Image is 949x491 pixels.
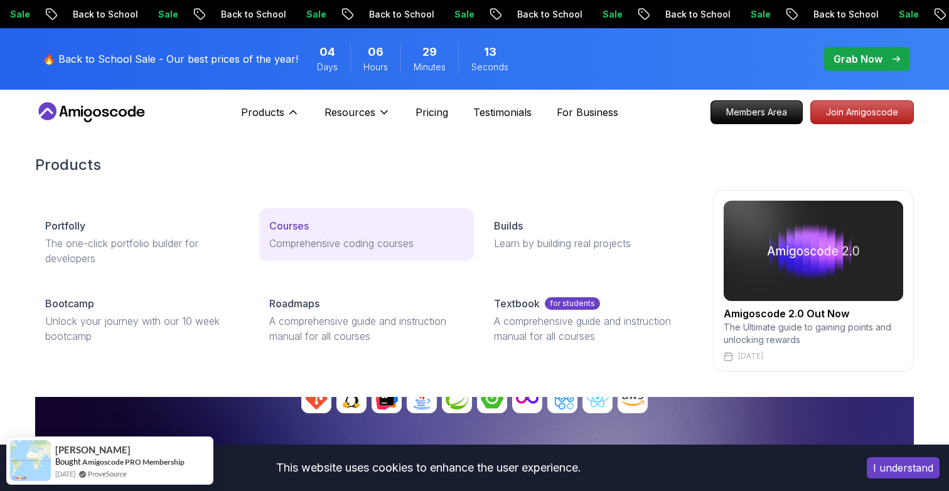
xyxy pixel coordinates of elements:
[269,314,463,344] p: A comprehensive guide and instruction manual for all courses
[473,105,532,120] a: Testimonials
[867,457,940,478] button: Accept cookies
[82,457,185,467] a: Amigoscode PRO Membership
[368,43,383,61] span: 6 Hours
[724,201,903,301] img: amigoscode 2.0
[710,100,803,124] a: Members Area
[35,155,914,175] h2: Products
[259,208,473,261] a: CoursesComprehensive coding courses
[9,454,848,482] div: This website uses cookies to enhance the user experience.
[471,61,508,73] span: Seconds
[494,236,688,251] p: Learn by building real projects
[45,296,94,311] p: Bootcamp
[359,8,444,21] p: Back to School
[45,236,239,266] p: The one-click portfolio builder for developers
[512,383,542,413] img: avatar_6
[484,286,698,354] a: Textbookfor studentsA comprehensive guide and instruction manual for all courses
[148,8,188,21] p: Sale
[494,296,540,311] p: Textbook
[372,383,402,413] img: avatar_2
[336,383,367,413] img: avatar_1
[45,218,85,233] p: Portfolly
[484,208,698,261] a: BuildsLearn by building real projects
[43,51,298,66] p: 🔥 Back to School Sale - Our best prices of the year!
[444,8,485,21] p: Sale
[269,296,319,311] p: Roadmaps
[557,105,618,120] a: For Business
[296,8,336,21] p: Sale
[545,297,600,310] p: for students
[811,101,913,124] p: Join Amigoscode
[407,383,437,413] img: avatar_3
[35,208,249,276] a: PortfollyThe one-click portfolio builder for developers
[63,8,148,21] p: Back to School
[414,61,446,73] span: Minutes
[422,43,437,61] span: 29 Minutes
[724,306,903,321] h2: Amigoscode 2.0 Out Now
[416,105,448,120] a: Pricing
[803,8,889,21] p: Back to School
[494,218,523,233] p: Builds
[211,8,296,21] p: Back to School
[269,218,309,233] p: Courses
[241,105,284,120] p: Products
[618,383,648,413] img: avatar_9
[55,468,75,479] span: [DATE]
[10,440,51,481] img: provesource social proof notification image
[889,8,929,21] p: Sale
[301,383,331,413] img: avatar_0
[363,61,388,73] span: Hours
[810,100,914,124] a: Join Amigoscode
[713,190,914,372] a: amigoscode 2.0Amigoscode 2.0 Out NowThe Ultimate guide to gaining points and unlocking rewards[DATE]
[324,105,375,120] p: Resources
[484,43,496,61] span: 13 Seconds
[711,101,802,124] p: Members Area
[269,236,463,251] p: Comprehensive coding courses
[834,51,882,66] p: Grab Now
[317,61,338,73] span: Days
[494,314,688,344] p: A comprehensive guide and instruction manual for all courses
[45,314,239,344] p: Unlock your journey with our 10 week bootcamp
[655,8,741,21] p: Back to School
[55,445,131,455] span: [PERSON_NAME]
[324,105,390,130] button: Resources
[741,8,781,21] p: Sale
[259,286,473,354] a: RoadmapsA comprehensive guide and instruction manual for all courses
[241,105,299,130] button: Products
[319,43,335,61] span: 4 Days
[738,351,763,361] p: [DATE]
[477,383,507,413] img: avatar_5
[582,383,613,413] img: avatar_8
[55,457,81,467] span: Bought
[442,383,472,413] img: avatar_4
[592,8,633,21] p: Sale
[547,383,577,413] img: avatar_7
[724,321,903,346] p: The Ultimate guide to gaining points and unlocking rewards
[35,286,249,354] a: BootcampUnlock your journey with our 10 week bootcamp
[88,468,127,479] a: ProveSource
[507,8,592,21] p: Back to School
